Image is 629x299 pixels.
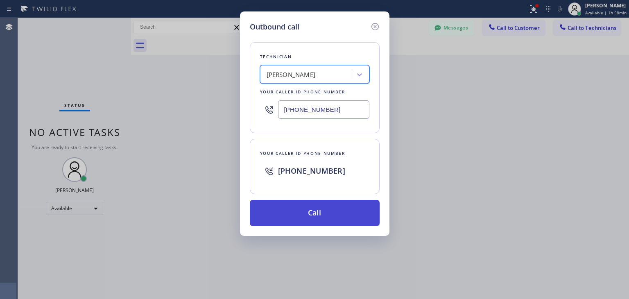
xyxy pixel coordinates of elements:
[278,100,369,119] input: (123) 456-7890
[250,21,299,32] h5: Outbound call
[250,200,380,226] button: Call
[278,166,345,176] span: [PHONE_NUMBER]
[267,70,316,79] div: [PERSON_NAME]
[260,88,369,96] div: Your caller id phone number
[260,52,369,61] div: Technician
[260,149,369,158] div: Your caller id phone number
